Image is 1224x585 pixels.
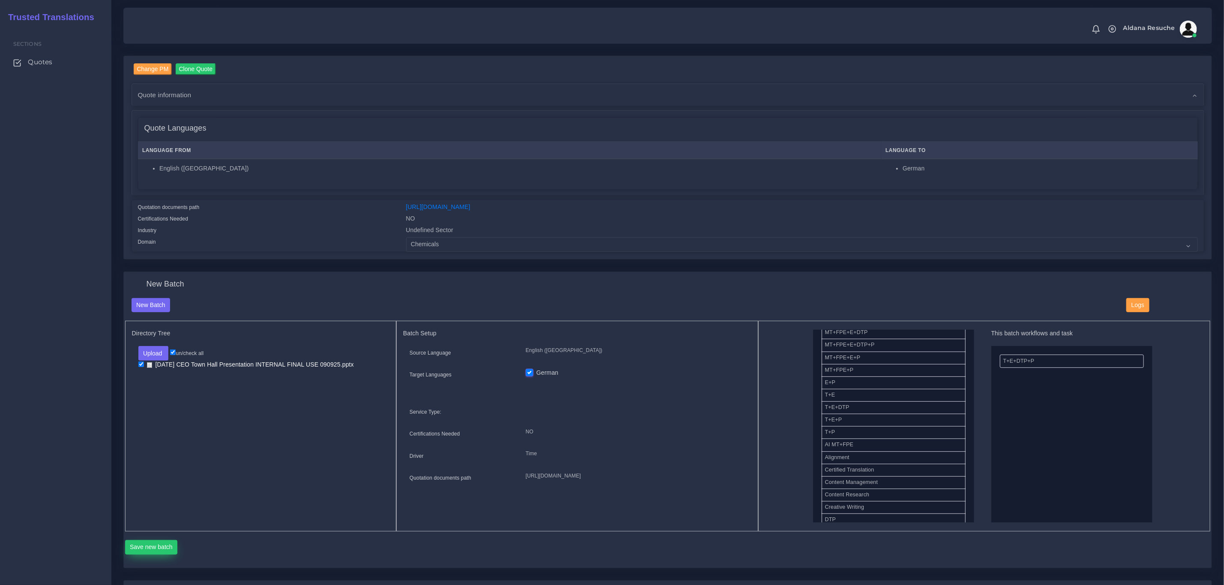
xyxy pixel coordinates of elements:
span: Logs [1131,301,1144,308]
img: avatar [1180,21,1197,38]
label: un/check all [170,349,204,357]
label: German [536,368,558,377]
div: Quote information [132,84,1204,106]
li: MT+FPE+E+DTP+P [822,339,966,352]
input: Clone Quote [176,63,216,75]
li: English ([GEOGRAPHIC_DATA]) [159,164,877,173]
th: Language From [138,142,881,159]
h5: This batch workflows and task [991,330,1152,337]
a: Quotes [6,53,105,71]
li: T+E+DTP [822,401,966,414]
h5: Directory Tree [132,330,390,337]
div: Undefined Sector [400,226,1204,237]
li: MT+FPE+P [822,364,966,377]
p: Time [526,449,745,458]
span: Sections [13,41,42,47]
li: E+P [822,376,966,389]
button: Upload [138,346,169,361]
label: Service Type: [410,408,441,416]
li: Creative Writing [822,501,966,514]
h4: New Batch [147,280,184,289]
span: Aldana Resuche [1123,25,1175,31]
a: [DATE] CEO Town Hall Presentation INTERNAL FINAL USE 090925.pptx [144,361,357,369]
button: Logs [1126,298,1149,313]
li: Certified Translation [822,464,966,477]
span: Quotes [28,57,52,67]
p: NO [526,427,745,436]
input: Change PM [134,63,172,75]
li: Alignment [822,451,966,464]
th: Language To [881,142,1198,159]
li: AI MT+FPE [822,439,966,451]
label: Driver [410,452,424,460]
label: Certifications Needed [410,430,460,438]
h2: Trusted Translations [2,12,94,22]
li: MT+FPE+E+P [822,352,966,364]
li: T+E+DTP+P [1000,355,1144,368]
label: Quotation documents path [138,203,200,211]
div: NO [400,214,1204,226]
a: [URL][DOMAIN_NAME] [406,203,470,210]
li: DTP [822,513,966,526]
label: Domain [138,238,156,246]
h4: Quote Languages [144,124,206,133]
p: [URL][DOMAIN_NAME] [526,472,745,481]
input: un/check all [170,349,176,355]
li: Content Management [822,476,966,489]
li: MT+FPE+E+DTP [822,326,966,339]
li: German [903,164,1193,173]
label: Certifications Needed [138,215,189,223]
h5: Batch Setup [403,330,751,337]
a: Trusted Translations [2,10,94,24]
label: Source Language [410,349,451,357]
li: T+E+P [822,414,966,427]
a: New Batch [132,301,171,308]
a: Aldana Resucheavatar [1119,21,1200,38]
button: Save new batch [125,540,178,555]
label: Industry [138,227,157,234]
label: Quotation documents path [410,474,471,482]
p: English ([GEOGRAPHIC_DATA]) [526,346,745,355]
li: T+P [822,426,966,439]
button: New Batch [132,298,171,313]
span: Quote information [138,90,192,100]
li: Content Research [822,489,966,501]
li: T+E [822,389,966,402]
label: Target Languages [410,371,452,379]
